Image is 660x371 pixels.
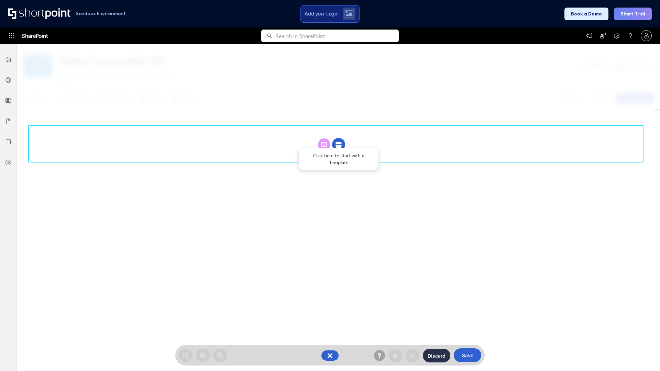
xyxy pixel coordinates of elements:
[454,348,481,362] button: Save
[614,8,652,20] button: Start Trial
[305,11,338,17] span: Add your Logo:
[564,8,608,20] button: Book a Demo
[423,349,450,362] button: Discard
[344,10,353,18] img: Upload logo
[76,12,126,15] h1: Sandbox Environment
[22,27,48,44] span: SharePoint
[276,30,399,42] input: Search in SharePoint
[626,338,660,371] iframe: Chat Widget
